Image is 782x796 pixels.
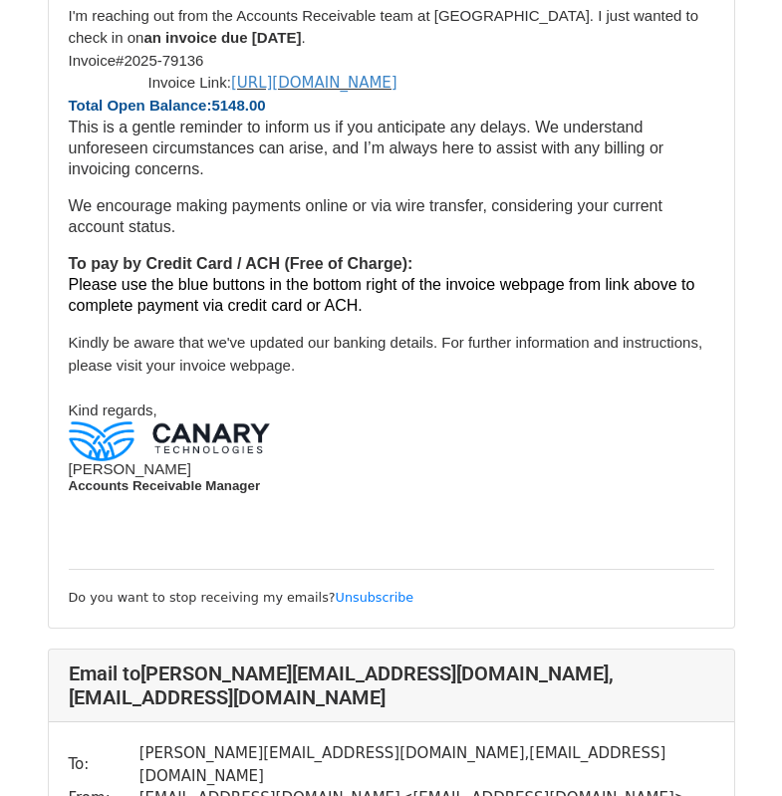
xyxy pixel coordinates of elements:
[69,276,695,314] span: Please use the blue buttons in the bottom right of the invoice webpage from link above to complet...
[69,97,212,114] span: Total Open Balance:
[69,662,714,709] h4: Email to [PERSON_NAME][EMAIL_ADDRESS][DOMAIN_NAME] , [EMAIL_ADDRESS][DOMAIN_NAME]
[336,590,414,605] a: Unsubscribe
[682,700,782,796] iframe: Chat Widget
[69,50,714,73] li: 2025-79136
[148,74,231,91] font: Invoice Link:
[69,255,413,272] strong: To pay by Credit Card / ACH (Free of Charge):
[231,74,397,92] font: [URL][DOMAIN_NAME]
[69,52,125,69] span: Invoice#
[143,29,301,46] strong: an invoice due [DATE]
[211,97,265,114] span: 5148.00
[69,7,699,47] span: I'm reaching out from the Accounts Receivable team at [GEOGRAPHIC_DATA]. I just wanted to check i...
[69,401,157,418] span: Kind regards,
[139,742,714,787] td: [PERSON_NAME][EMAIL_ADDRESS][DOMAIN_NAME] , [EMAIL_ADDRESS][DOMAIN_NAME]
[69,119,664,177] span: This is a gentle reminder to inform us if you anticipate any delays. We understand unforeseen cir...
[69,742,139,787] td: To:
[69,478,261,493] span: Accounts Receivable Manager
[69,421,270,461] img: c29b55174a6d10e35b8ed12ea38c4a16ab5ad042.png
[69,590,414,605] small: Do you want to stop receiving my emails?
[69,460,191,477] span: [PERSON_NAME]
[69,334,703,374] span: Kindly be aware that we've updated our banking details. For further information and instructions,...
[69,197,662,235] span: We encourage making payments online or via wire transfer, considering your current account status.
